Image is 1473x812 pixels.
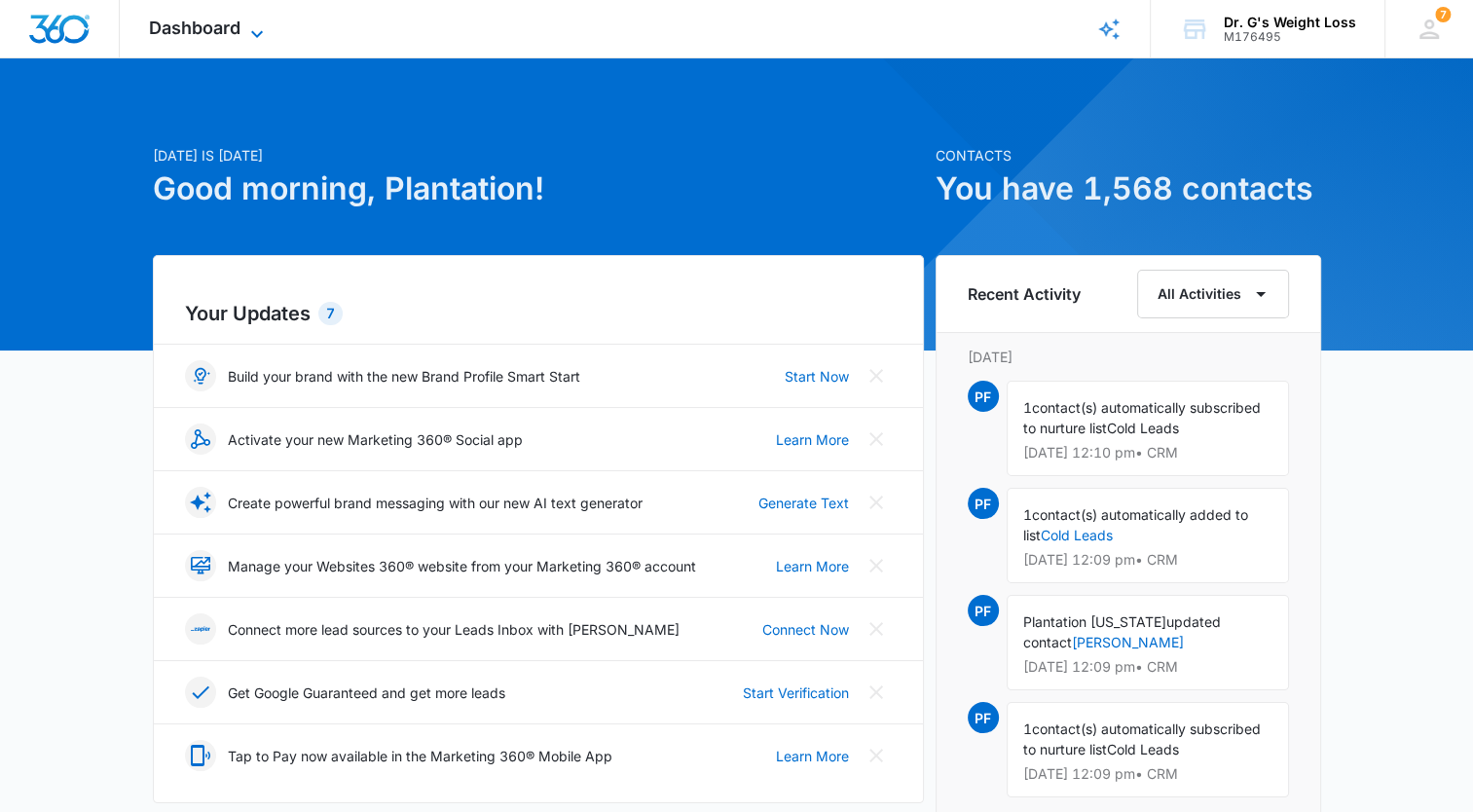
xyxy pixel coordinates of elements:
a: Generate Text [758,493,849,513]
div: account name [1224,15,1356,30]
span: Cold Leads [1107,420,1179,436]
h1: Good morning, Plantation! [153,166,924,212]
p: Activate your new Marketing 360® Social app [228,429,523,450]
button: Close [861,740,892,771]
span: 7 [1435,7,1451,22]
span: Dashboard [149,18,240,38]
span: PF [968,702,999,733]
span: 1 [1023,720,1032,737]
a: Start Now [785,366,849,387]
h1: You have 1,568 contacts [936,166,1321,212]
div: 7 [318,302,343,325]
button: Close [861,613,892,645]
a: Learn More [776,556,849,576]
button: Close [861,424,892,455]
p: Connect more lead sources to your Leads Inbox with [PERSON_NAME] [228,619,680,640]
p: [DATE] 12:09 pm • CRM [1023,660,1272,674]
button: All Activities [1137,270,1289,318]
p: [DATE] is [DATE] [153,145,924,166]
p: Create powerful brand messaging with our new AI text generator [228,493,643,513]
p: [DATE] 12:10 pm • CRM [1023,446,1272,460]
button: Close [861,487,892,518]
a: Learn More [776,429,849,450]
a: Learn More [776,746,849,766]
a: [PERSON_NAME] [1072,634,1184,650]
h2: Your Updates [185,299,892,328]
div: notifications count [1435,7,1451,22]
span: PF [968,381,999,412]
h6: Recent Activity [968,282,1081,306]
p: Build your brand with the new Brand Profile Smart Start [228,366,580,387]
button: Close [861,677,892,708]
span: PF [968,595,999,626]
p: Contacts [936,145,1321,166]
div: account id [1224,30,1356,44]
button: Close [861,360,892,391]
p: [DATE] [968,347,1289,367]
a: Cold Leads [1041,527,1113,543]
a: Connect Now [762,619,849,640]
span: Cold Leads [1107,741,1179,757]
span: contact(s) automatically subscribed to nurture list [1023,720,1261,757]
p: Tap to Pay now available in the Marketing 360® Mobile App [228,746,612,766]
span: PF [968,488,999,519]
p: [DATE] 12:09 pm • CRM [1023,767,1272,781]
span: contact(s) automatically subscribed to nurture list [1023,399,1261,436]
p: Get Google Guaranteed and get more leads [228,683,505,703]
p: Manage your Websites 360® website from your Marketing 360® account [228,556,696,576]
span: 1 [1023,506,1032,523]
span: 1 [1023,399,1032,416]
p: [DATE] 12:09 pm • CRM [1023,553,1272,567]
span: Plantation [US_STATE] [1023,613,1166,630]
button: Close [861,550,892,581]
span: contact(s) automatically added to list [1023,506,1248,543]
a: Start Verification [743,683,849,703]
